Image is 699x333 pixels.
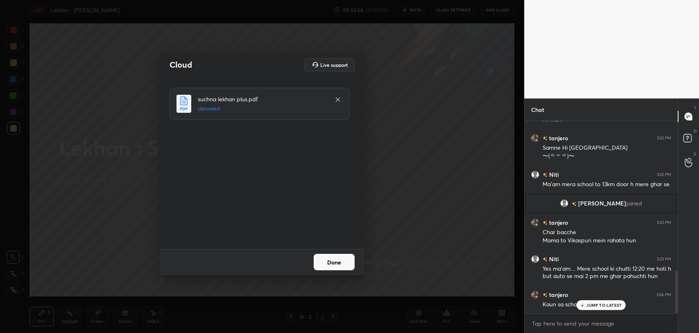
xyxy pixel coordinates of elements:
[547,255,559,263] h6: Niti
[657,136,671,141] div: 3:22 PM
[543,144,671,152] div: Samne Hi [GEOGRAPHIC_DATA]
[531,171,539,179] img: default.png
[586,303,622,308] p: JUMP TO LATEST
[572,202,577,206] img: no-rating-badge.077c3623.svg
[657,257,671,262] div: 3:23 PM
[543,265,671,281] div: Yes ma'am.... Mere school ki chutti 12:20 me hoti h but auto se mai 2 pm me ghar pahuchti hun
[543,301,671,309] div: Kaun sa school hai
[547,290,568,299] h6: tanjero
[543,293,547,297] img: no-rating-badge.077c3623.svg
[543,228,671,237] div: Char bacche
[198,105,326,112] h5: Uploaded
[693,151,697,157] p: G
[694,105,697,111] p: T
[543,173,547,177] img: no-rating-badge.077c3623.svg
[198,95,326,103] h4: suchna lekhan plus.pdf
[657,172,671,177] div: 3:22 PM
[314,254,355,270] button: Done
[626,200,642,207] span: joined
[547,218,568,227] h6: tanjero
[531,134,539,142] img: a0d6abfb765e424b8f294183a6d53b65.jpg
[543,152,671,160] div: 〜⁠(⁠꒪⁠꒳⁠꒪⁠)⁠〜
[694,128,697,134] p: D
[170,59,192,70] h2: Cloud
[547,134,568,142] h6: tanjero
[525,99,551,121] p: Chat
[543,180,671,189] div: Ma'am mera school to 13km door h mere ghar se
[657,220,671,225] div: 3:23 PM
[560,199,568,208] img: default.png
[578,200,626,207] span: [PERSON_NAME]
[543,237,671,245] div: Mama to Vikaspuri mein rahata hun
[531,219,539,227] img: a0d6abfb765e424b8f294183a6d53b65.jpg
[525,121,678,313] div: grid
[531,291,539,299] img: a0d6abfb765e424b8f294183a6d53b65.jpg
[543,221,547,225] img: no-rating-badge.077c3623.svg
[531,255,539,263] img: default.png
[320,62,348,67] h5: Live support
[547,170,559,179] h6: Niti
[543,257,547,262] img: no-rating-badge.077c3623.svg
[656,292,671,297] div: 3:24 PM
[543,136,547,141] img: no-rating-badge.077c3623.svg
